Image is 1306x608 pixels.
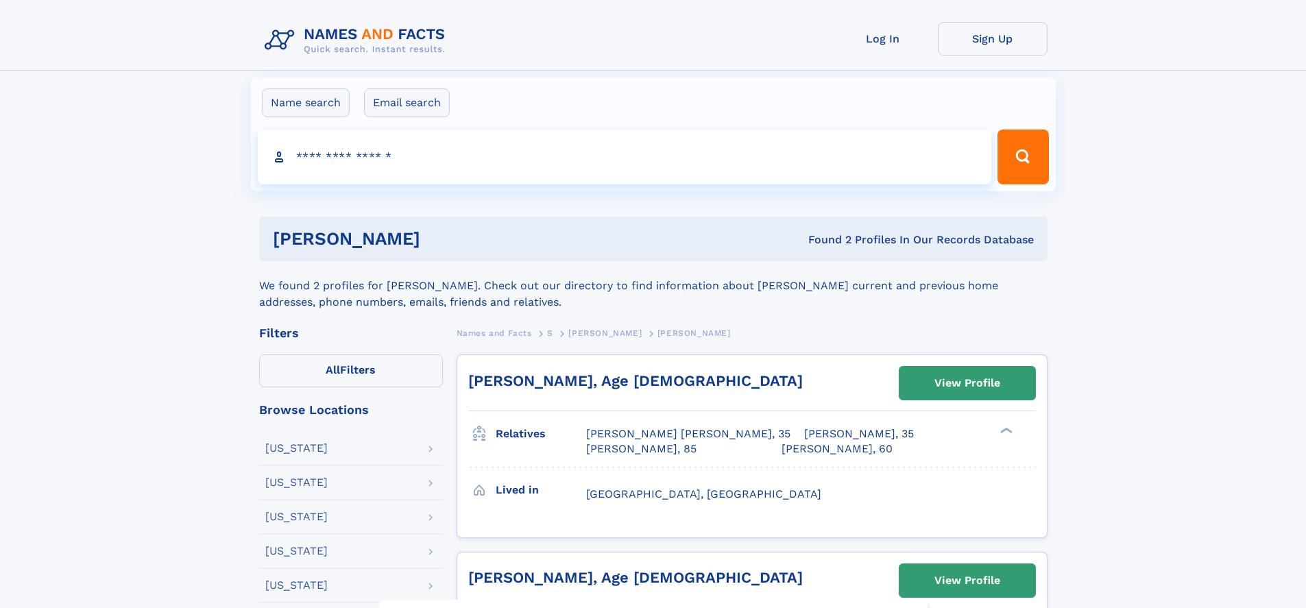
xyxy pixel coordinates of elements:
[586,426,790,441] a: [PERSON_NAME] [PERSON_NAME], 35
[468,372,803,389] a: [PERSON_NAME], Age [DEMOGRAPHIC_DATA]
[468,569,803,586] a: [PERSON_NAME], Age [DEMOGRAPHIC_DATA]
[265,546,328,557] div: [US_STATE]
[265,443,328,454] div: [US_STATE]
[899,367,1035,400] a: View Profile
[496,478,586,502] h3: Lived in
[934,367,1000,399] div: View Profile
[273,230,614,247] h1: [PERSON_NAME]
[657,328,731,338] span: [PERSON_NAME]
[265,477,328,488] div: [US_STATE]
[828,22,938,56] a: Log In
[547,324,553,341] a: S
[782,441,893,457] a: [PERSON_NAME], 60
[258,130,992,184] input: search input
[899,564,1035,597] a: View Profile
[259,261,1048,311] div: We found 2 profiles for [PERSON_NAME]. Check out our directory to find information about [PERSON_...
[265,511,328,522] div: [US_STATE]
[997,130,1048,184] button: Search Button
[326,363,340,376] span: All
[496,422,586,446] h3: Relatives
[938,22,1048,56] a: Sign Up
[614,232,1034,247] div: Found 2 Profiles In Our Records Database
[259,404,443,416] div: Browse Locations
[547,328,553,338] span: S
[804,426,914,441] a: [PERSON_NAME], 35
[259,327,443,339] div: Filters
[262,88,350,117] label: Name search
[265,580,328,591] div: [US_STATE]
[457,324,532,341] a: Names and Facts
[259,22,457,59] img: Logo Names and Facts
[364,88,450,117] label: Email search
[259,354,443,387] label: Filters
[568,324,642,341] a: [PERSON_NAME]
[934,565,1000,596] div: View Profile
[586,487,821,500] span: [GEOGRAPHIC_DATA], [GEOGRAPHIC_DATA]
[997,426,1013,435] div: ❯
[568,328,642,338] span: [PERSON_NAME]
[586,441,697,457] a: [PERSON_NAME], 85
